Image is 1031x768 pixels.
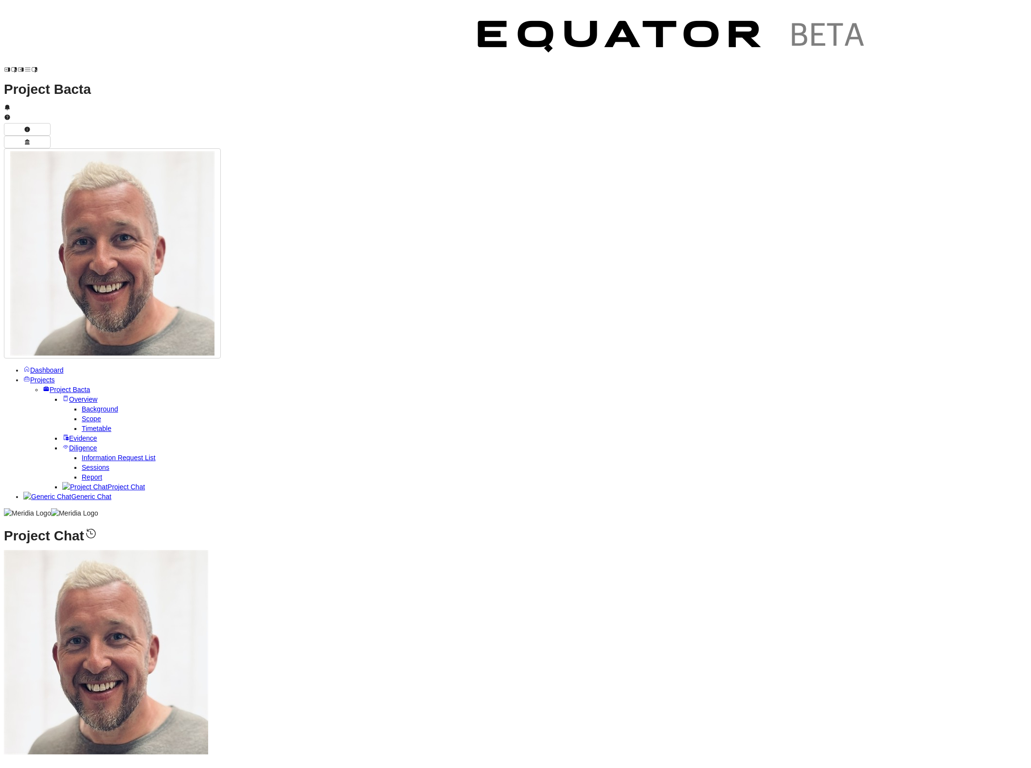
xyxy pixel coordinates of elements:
a: Report [82,473,102,481]
img: Generic Chat [23,492,71,501]
span: Diligence [69,444,97,452]
img: Customer Logo [38,4,461,73]
a: Scope [82,415,101,423]
a: Dashboard [23,366,64,374]
a: Project Bacta [43,386,90,393]
h1: Project Bacta [4,85,1027,94]
span: Overview [69,395,97,403]
span: Project Bacta [50,386,90,393]
img: Project Chat [62,482,107,492]
span: Dashboard [30,366,64,374]
span: Evidence [69,434,97,442]
span: Generic Chat [71,493,111,500]
a: Diligence [62,444,97,452]
span: Projects [30,376,55,384]
div: Scott Mackay [4,550,1027,757]
a: Background [82,405,118,413]
a: Projects [23,376,55,384]
a: Overview [62,395,97,403]
img: Meridia Logo [4,508,51,518]
a: Evidence [62,434,97,442]
a: Generic ChatGeneric Chat [23,493,111,500]
span: Project Chat [107,483,145,491]
a: Project ChatProject Chat [62,483,145,491]
h1: Project Chat [4,527,1027,541]
img: Customer Logo [461,4,884,73]
img: Profile Icon [4,550,208,754]
img: Meridia Logo [51,508,98,518]
a: Timetable [82,425,111,432]
img: Profile Icon [10,151,214,356]
a: Sessions [82,464,109,471]
a: Information Request List [82,454,156,462]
